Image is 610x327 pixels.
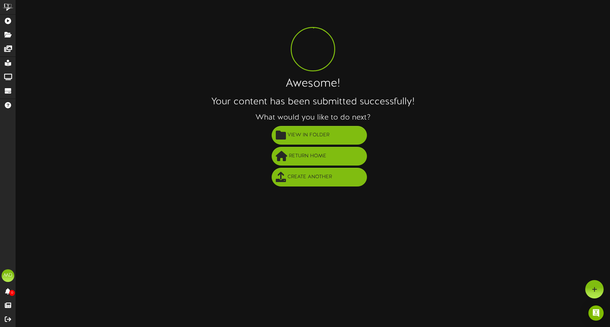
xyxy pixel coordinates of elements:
span: 0 [9,290,15,296]
h3: What would you like to do next? [16,114,610,122]
span: Create Another [286,172,334,182]
div: Open Intercom Messenger [588,305,604,321]
h1: Awesome! [16,78,610,90]
button: Return Home [272,147,367,166]
h2: Your content has been submitted successfully! [16,97,610,107]
button: Create Another [272,168,367,186]
div: MD [2,269,14,282]
span: View in Folder [286,130,331,141]
button: View in Folder [272,126,367,145]
span: Return Home [287,151,328,161]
